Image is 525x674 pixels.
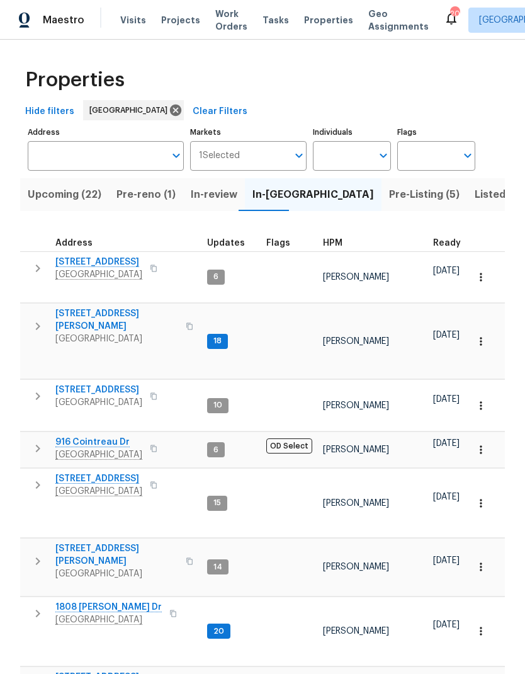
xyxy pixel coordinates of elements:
[208,626,229,637] span: 20
[215,8,247,33] span: Work Orders
[208,400,227,411] span: 10
[191,186,237,203] span: In-review
[55,307,178,333] span: [STREET_ADDRESS][PERSON_NAME]
[25,104,74,120] span: Hide filters
[208,271,223,282] span: 6
[266,239,290,248] span: Flags
[304,14,353,26] span: Properties
[313,129,391,136] label: Individuals
[252,186,374,203] span: In-[GEOGRAPHIC_DATA]
[55,333,178,345] span: [GEOGRAPHIC_DATA]
[389,186,460,203] span: Pre-Listing (5)
[193,104,247,120] span: Clear Filters
[28,186,101,203] span: Upcoming (22)
[433,266,460,275] span: [DATE]
[208,336,227,346] span: 18
[433,239,461,248] span: Ready
[323,563,389,571] span: [PERSON_NAME]
[433,493,460,501] span: [DATE]
[323,445,389,454] span: [PERSON_NAME]
[433,331,460,340] span: [DATE]
[323,337,389,346] span: [PERSON_NAME]
[55,384,142,396] span: [STREET_ADDRESS]
[208,445,223,455] span: 6
[323,401,389,410] span: [PERSON_NAME]
[55,396,142,409] span: [GEOGRAPHIC_DATA]
[25,74,125,86] span: Properties
[433,556,460,565] span: [DATE]
[161,14,200,26] span: Projects
[266,438,312,454] span: OD Select
[43,14,84,26] span: Maestro
[120,14,146,26] span: Visits
[323,627,389,636] span: [PERSON_NAME]
[28,129,184,136] label: Address
[167,147,185,164] button: Open
[199,151,240,161] span: 1 Selected
[368,8,429,33] span: Geo Assignments
[89,104,172,117] span: [GEOGRAPHIC_DATA]
[116,186,176,203] span: Pre-reno (1)
[290,147,308,164] button: Open
[262,16,289,25] span: Tasks
[208,562,227,573] span: 14
[208,498,226,508] span: 15
[433,439,460,448] span: [DATE]
[323,273,389,282] span: [PERSON_NAME]
[83,100,184,120] div: [GEOGRAPHIC_DATA]
[55,239,93,248] span: Address
[207,239,245,248] span: Updates
[20,100,79,123] button: Hide filters
[433,239,472,248] div: Earliest renovation start date (first business day after COE or Checkout)
[433,395,460,404] span: [DATE]
[55,542,178,568] span: [STREET_ADDRESS][PERSON_NAME]
[55,568,178,580] span: [GEOGRAPHIC_DATA]
[459,147,477,164] button: Open
[323,239,342,248] span: HPM
[433,620,460,629] span: [DATE]
[375,147,392,164] button: Open
[450,8,459,20] div: 20
[190,129,307,136] label: Markets
[323,499,389,508] span: [PERSON_NAME]
[188,100,252,123] button: Clear Filters
[397,129,475,136] label: Flags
